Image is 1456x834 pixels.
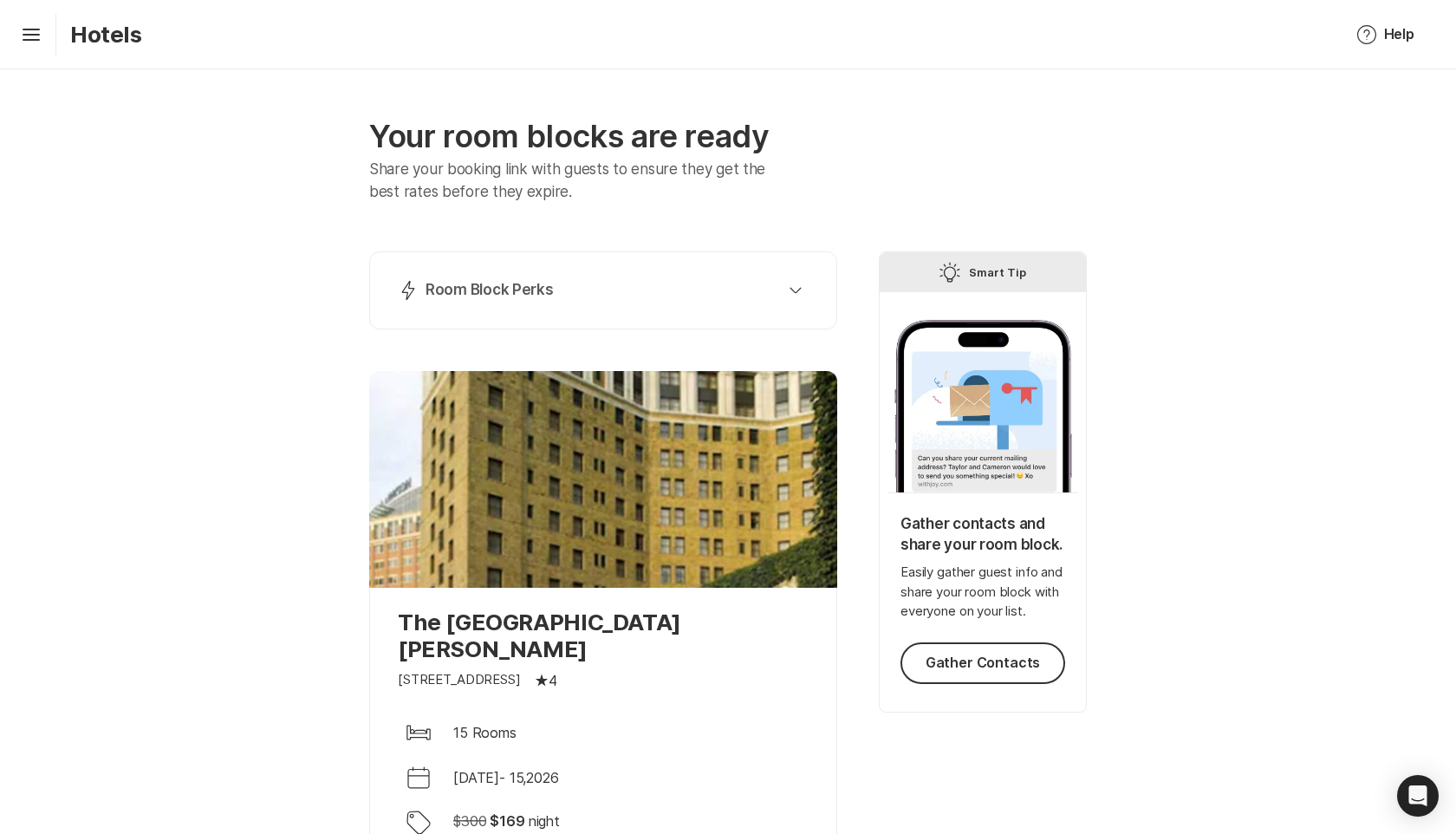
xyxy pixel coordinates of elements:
p: Room Block Perks [426,280,554,301]
p: Smart Tip [969,262,1026,283]
p: Easily gather guest info and share your room block with everyone on your list. [900,563,1065,622]
p: [STREET_ADDRESS] [398,670,521,690]
p: night [529,811,560,831]
p: Hotels [70,21,142,48]
p: Gather contacts and share your room block. [900,514,1065,556]
button: Room Block Perks [391,273,816,308]
p: $ 169 [490,811,524,831]
p: The [GEOGRAPHIC_DATA][PERSON_NAME] [398,609,809,662]
p: Share your booking link with guests to ensure they get the best rates before they expire. [369,159,791,203]
p: $ 300 [453,811,486,831]
p: 4 [549,670,557,691]
p: Your room blocks are ready [369,118,837,155]
button: Gather Contacts [900,642,1065,684]
p: 15 Rooms [453,722,517,743]
button: Help [1336,14,1435,55]
p: [DATE] - 15 , 2026 [453,767,559,788]
div: Open Intercom Messenger [1397,775,1439,817]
